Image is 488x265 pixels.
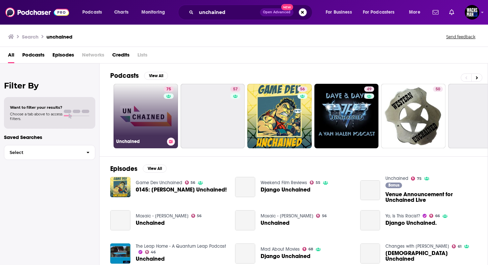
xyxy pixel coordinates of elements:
[112,50,129,63] span: Credits
[409,8,420,17] span: More
[110,165,167,173] a: EpisodesView All
[22,34,39,40] h3: Search
[151,251,156,254] span: 46
[110,243,130,264] img: Unchained
[145,250,156,254] a: 46
[136,243,226,249] a: The Leap Home - A Quantum Leap Podcast
[314,84,379,148] a: 49
[360,243,380,264] a: Lady Unchained
[310,181,320,185] a: 55
[141,8,165,17] span: Monitoring
[360,210,380,230] a: Django Unchained.
[263,11,290,14] span: Open Advanced
[433,86,443,92] a: 50
[137,50,147,63] span: Lists
[136,187,227,193] a: 0145: Jonathon Holmes Unchained!
[404,7,429,18] button: open menu
[116,139,164,144] h3: Unchained
[302,247,313,251] a: 68
[363,8,395,17] span: For Podcasters
[136,256,165,262] a: Unchained
[8,50,14,63] a: All
[359,7,404,18] button: open menu
[388,183,399,187] span: Bonus
[458,245,461,248] span: 61
[136,213,189,219] a: Mosaic - Erwin McManus
[385,220,437,226] a: Django Unchained.
[143,165,167,173] button: View All
[10,105,62,110] span: Want to filter your results?
[381,84,446,148] a: 50
[230,86,240,92] a: 57
[114,8,128,17] span: Charts
[430,7,441,18] a: Show notifications dropdown
[385,243,449,249] a: Changes with Annie Macmanus
[316,214,327,218] a: 56
[385,213,420,219] a: Yo, Is This Racist?
[321,7,360,18] button: open menu
[308,248,313,251] span: 68
[281,4,293,10] span: New
[22,50,44,63] a: Podcasts
[196,7,260,18] input: Search podcasts, credits, & more...
[5,6,69,19] img: Podchaser - Follow, Share and Rate Podcasts
[452,244,461,248] a: 61
[52,50,74,63] span: Episodes
[191,214,202,218] a: 56
[235,177,255,197] a: Django Unchained
[360,180,380,200] a: Venue Announcement for Unchained Live
[110,7,132,18] a: Charts
[110,71,168,80] a: PodcastsView All
[300,86,305,93] span: 56
[385,250,477,262] a: Lady Unchained
[436,86,440,93] span: 50
[367,86,371,93] span: 49
[197,214,202,217] span: 56
[444,34,477,40] button: Send feedback
[10,112,62,121] span: Choose a tab above to access filters.
[411,177,422,181] a: 75
[261,220,289,226] a: Unchained
[326,8,352,17] span: For Business
[184,5,319,20] div: Search podcasts, credits, & more...
[4,134,95,140] p: Saved Searches
[385,176,408,181] a: Unchained
[261,187,310,193] a: Django Unchained
[110,177,130,197] img: 0145: Jonathon Holmes Unchained!
[235,243,255,264] a: Django Unchained
[4,81,95,90] h2: Filter By
[297,86,307,92] a: 56
[465,5,479,20] img: User Profile
[110,71,139,80] h2: Podcasts
[185,181,196,185] a: 56
[261,213,313,219] a: Mosaic - Erwin McManus
[137,7,174,18] button: open menu
[465,5,479,20] button: Show profile menu
[385,192,477,203] a: Venue Announcement for Unchained Live
[46,34,72,40] h3: unchained
[82,8,102,17] span: Podcasts
[136,187,227,193] span: 0145: [PERSON_NAME] Unchained!
[110,165,137,173] h2: Episodes
[181,84,245,148] a: 57
[247,84,312,148] a: 56
[233,86,238,93] span: 57
[435,214,440,217] span: 66
[364,86,374,92] a: 49
[164,86,174,92] a: 75
[260,8,293,16] button: Open AdvancedNew
[191,181,195,184] span: 56
[114,84,178,148] a: 75Unchained
[136,220,165,226] a: Unchained
[4,150,81,155] span: Select
[78,7,111,18] button: open menu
